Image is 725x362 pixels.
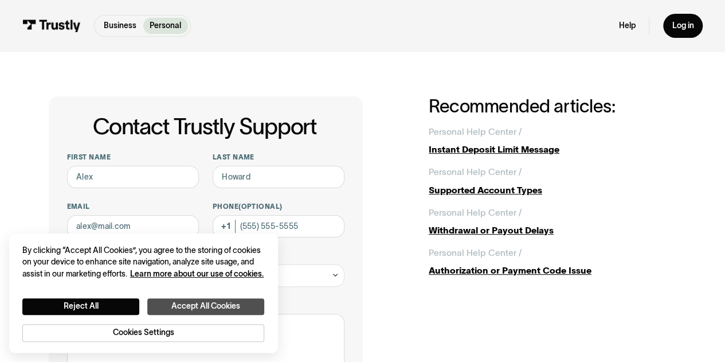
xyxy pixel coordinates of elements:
div: Withdrawal or Payout Delays [429,224,676,237]
input: alex@mail.com [67,215,199,238]
h1: Contact Trustly Support [65,114,345,139]
div: Privacy [22,245,264,342]
label: Phone [213,202,345,211]
button: Accept All Cookies [147,298,264,315]
div: Authorization or Payment Code Issue [429,264,676,277]
div: Instant Deposit Limit Message [429,143,676,156]
div: Personal Help Center / [429,165,522,178]
input: (555) 555-5555 [213,215,345,238]
a: Personal Help Center /Authorization or Payment Code Issue [429,246,676,278]
a: Personal Help Center /Supported Account Types [429,165,676,197]
div: Personal Help Center / [429,125,522,138]
p: Personal [150,20,181,32]
div: Supported Account Types [429,184,676,197]
label: First name [67,153,199,162]
button: Reject All [22,298,139,315]
h2: Recommended articles: [429,96,676,116]
a: Personal Help Center /Instant Deposit Limit Message [429,125,676,157]
div: Personal Help Center / [429,246,522,259]
input: Alex [67,166,199,188]
button: Cookies Settings [22,324,264,342]
a: Personal [143,18,188,34]
p: Business [104,20,136,32]
input: Howard [213,166,345,188]
a: Personal Help Center /Withdrawal or Payout Delays [429,206,676,238]
div: Personal Help Center / [429,206,522,219]
a: Business [97,18,143,34]
a: Help [619,21,636,31]
div: Log in [672,21,693,31]
span: (Optional) [238,203,283,210]
div: By clicking “Accept All Cookies”, you agree to the storing of cookies on your device to enhance s... [22,245,264,281]
div: Cookie banner [9,233,278,353]
label: Email [67,202,199,211]
label: Last name [213,153,345,162]
a: More information about your privacy, opens in a new tab [130,270,264,278]
a: Log in [663,14,703,37]
img: Trustly Logo [22,20,81,32]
